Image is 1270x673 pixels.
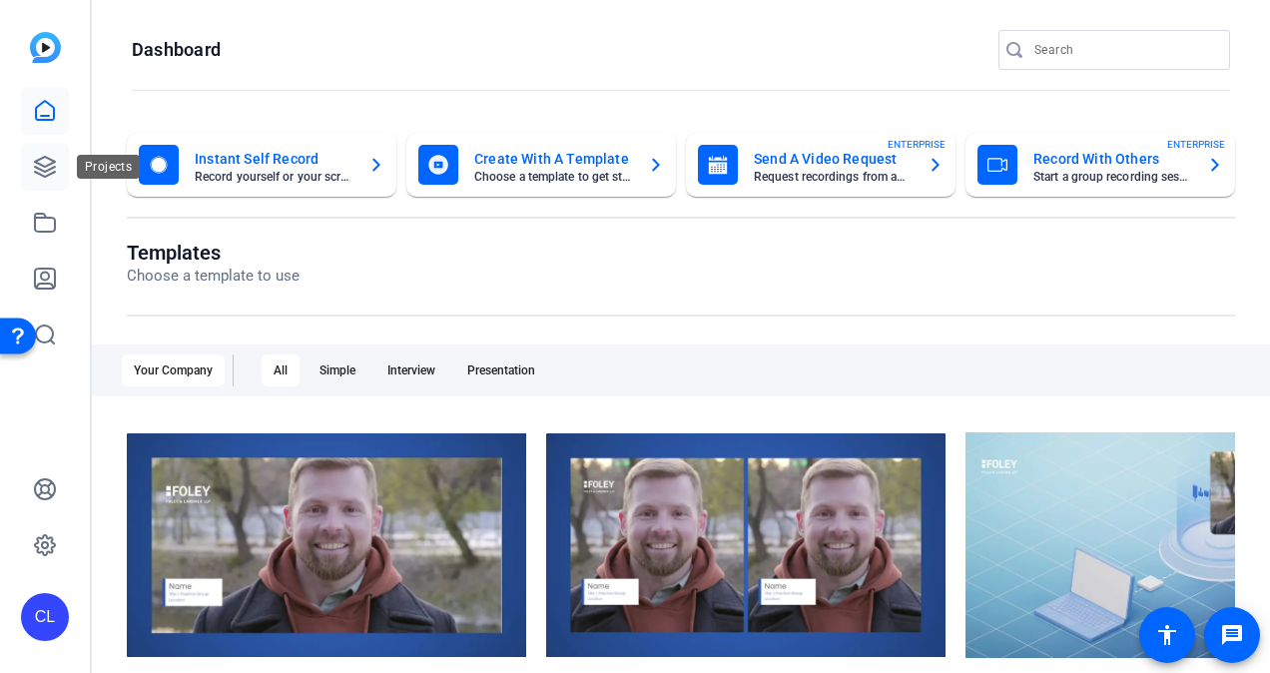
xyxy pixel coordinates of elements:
div: CL [21,593,69,641]
button: Send A Video RequestRequest recordings from anyone, anywhereENTERPRISE [686,133,955,197]
mat-icon: accessibility [1155,623,1179,647]
mat-card-title: Send A Video Request [754,147,912,171]
mat-icon: message [1220,623,1244,647]
span: ENTERPRISE [1167,137,1225,152]
mat-card-title: Instant Self Record [195,147,352,171]
div: Interview [375,354,447,386]
mat-card-title: Create With A Template [474,147,632,171]
button: Record With OthersStart a group recording sessionENTERPRISE [965,133,1235,197]
p: Choose a template to use [127,265,300,288]
mat-card-subtitle: Record yourself or your screen [195,171,352,183]
h1: Dashboard [132,38,221,62]
mat-card-title: Record With Others [1033,147,1191,171]
div: Projects [77,155,140,179]
mat-card-subtitle: Start a group recording session [1033,171,1191,183]
div: Your Company [122,354,225,386]
input: Search [1034,38,1214,62]
div: Presentation [455,354,547,386]
h1: Templates [127,241,300,265]
mat-card-subtitle: Request recordings from anyone, anywhere [754,171,912,183]
img: blue-gradient.svg [30,32,61,63]
div: All [262,354,300,386]
div: Simple [308,354,367,386]
span: ENTERPRISE [888,137,946,152]
mat-card-subtitle: Choose a template to get started [474,171,632,183]
button: Instant Self RecordRecord yourself or your screen [127,133,396,197]
button: Create With A TemplateChoose a template to get started [406,133,676,197]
